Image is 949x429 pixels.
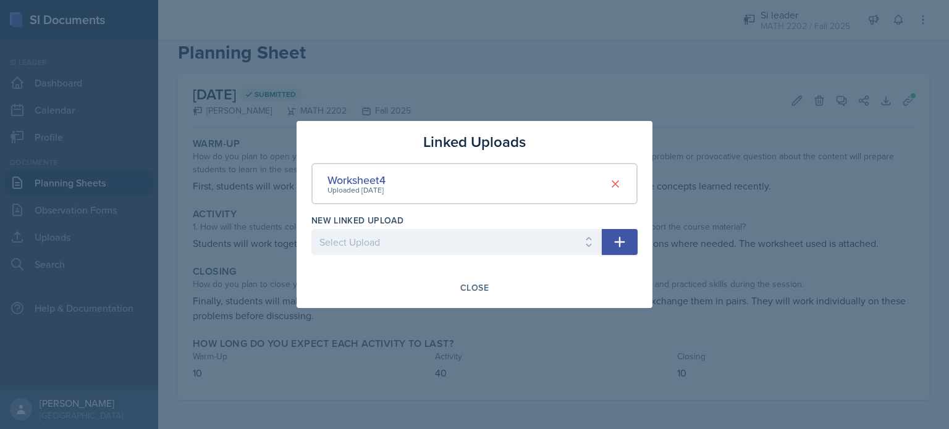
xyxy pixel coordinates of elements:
button: Close [452,277,497,298]
div: Close [460,283,489,293]
h3: Linked Uploads [423,131,526,153]
div: Uploaded [DATE] [327,185,386,196]
label: New Linked Upload [311,214,403,227]
div: Worksheet4 [327,172,386,188]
